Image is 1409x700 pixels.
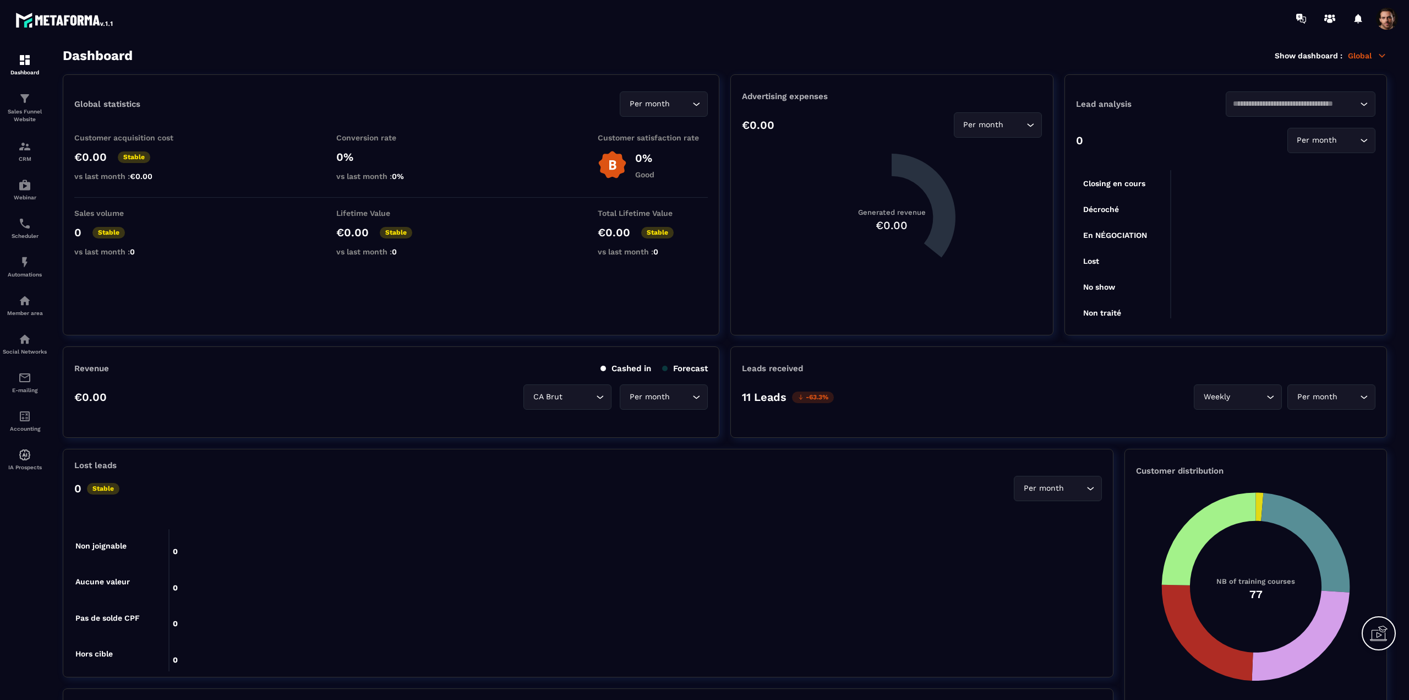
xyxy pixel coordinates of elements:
[531,391,565,403] span: CA Brut
[336,172,446,181] p: vs last month :
[1295,391,1340,403] span: Per month
[74,363,109,373] p: Revenue
[662,363,708,373] p: Forecast
[1083,231,1147,240] tspan: En NÉGOCIATION
[1340,134,1357,146] input: Search for option
[18,92,31,105] img: formation
[954,112,1042,138] div: Search for option
[1076,134,1083,147] p: 0
[130,247,135,256] span: 0
[3,401,47,440] a: accountantaccountantAccounting
[1083,283,1116,291] tspan: No show
[792,392,834,403] p: -63.3%
[598,133,708,142] p: Customer satisfaction rate
[15,10,114,30] img: logo
[1076,99,1226,109] p: Lead analysis
[75,541,127,551] tspan: Non joignable
[18,333,31,346] img: social-network
[18,140,31,153] img: formation
[598,209,708,218] p: Total Lifetime Value
[3,387,47,393] p: E-mailing
[18,410,31,423] img: accountant
[1083,308,1121,317] tspan: Non traité
[1136,466,1375,476] p: Customer distribution
[1194,384,1282,410] div: Search for option
[627,98,672,110] span: Per month
[3,426,47,432] p: Accounting
[336,247,446,256] p: vs last month :
[18,371,31,384] img: email
[1275,51,1342,60] p: Show dashboard :
[1083,205,1119,214] tspan: Décroché
[598,226,630,239] p: €0.00
[1226,91,1375,117] div: Search for option
[3,363,47,401] a: emailemailE-mailing
[3,233,47,239] p: Scheduler
[74,482,81,495] p: 0
[565,391,593,403] input: Search for option
[75,649,113,658] tspan: Hors cible
[74,133,184,142] p: Customer acquisition cost
[74,390,107,404] p: €0.00
[635,151,654,165] p: 0%
[3,170,47,209] a: automationsautomationsWebinar
[63,48,133,63] h3: Dashboard
[74,460,117,470] p: Lost leads
[1232,391,1264,403] input: Search for option
[961,119,1006,131] span: Per month
[620,91,708,117] div: Search for option
[74,209,184,218] p: Sales volume
[3,209,47,247] a: schedulerschedulerScheduler
[3,324,47,363] a: social-networksocial-networkSocial Networks
[3,108,47,123] p: Sales Funnel Website
[118,151,150,163] p: Stable
[672,391,690,403] input: Search for option
[87,483,119,495] p: Stable
[598,150,627,180] img: b-badge-o.b3b20ee6.svg
[1021,482,1066,495] span: Per month
[1014,476,1102,501] div: Search for option
[3,194,47,200] p: Webinar
[75,577,130,586] tspan: Aucune valeur
[3,286,47,324] a: automationsautomationsMember area
[742,118,774,132] p: €0.00
[600,363,651,373] p: Cashed in
[1287,384,1375,410] div: Search for option
[336,150,446,164] p: 0%
[3,349,47,355] p: Social Networks
[627,391,672,403] span: Per month
[620,384,708,410] div: Search for option
[641,227,674,238] p: Stable
[18,294,31,307] img: automations
[523,384,611,410] div: Search for option
[18,217,31,230] img: scheduler
[598,247,708,256] p: vs last month :
[1201,391,1232,403] span: Weekly
[3,464,47,470] p: IA Prospects
[74,172,184,181] p: vs last month :
[635,170,654,179] p: Good
[1066,482,1084,495] input: Search for option
[1083,257,1099,265] tspan: Lost
[130,172,152,181] span: €0.00
[392,247,397,256] span: 0
[3,45,47,84] a: formationformationDashboard
[18,448,31,462] img: automations
[392,172,404,181] span: 0%
[75,614,140,622] tspan: Pas de solde CPF
[1287,128,1375,153] div: Search for option
[74,247,184,256] p: vs last month :
[92,227,125,238] p: Stable
[18,178,31,192] img: automations
[380,227,412,238] p: Stable
[1295,134,1340,146] span: Per month
[1006,119,1024,131] input: Search for option
[742,363,803,373] p: Leads received
[1348,51,1387,61] p: Global
[742,390,787,404] p: 11 Leads
[1083,179,1145,188] tspan: Closing en cours
[653,247,658,256] span: 0
[742,91,1041,101] p: Advertising expenses
[74,150,107,164] p: €0.00
[18,256,31,269] img: automations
